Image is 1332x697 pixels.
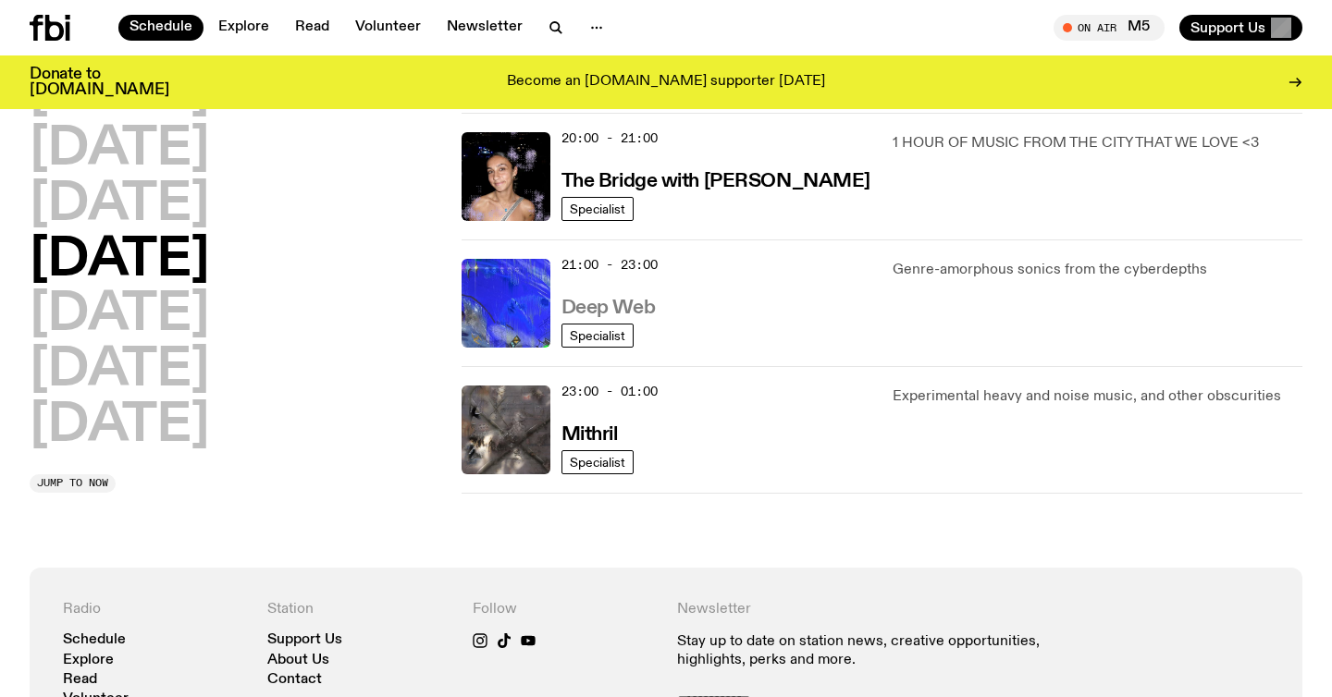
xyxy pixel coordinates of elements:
a: Read [284,15,340,41]
a: Schedule [63,633,126,647]
h4: Radio [63,601,245,618]
a: Deep Web [561,295,655,318]
button: [DATE] [30,345,209,397]
button: [DATE] [30,124,209,176]
a: Specialist [561,197,634,221]
span: Jump to now [37,478,108,488]
button: Jump to now [30,474,116,493]
a: Specialist [561,450,634,474]
a: The Bridge with [PERSON_NAME] [561,168,870,191]
h3: Mithril [561,425,618,445]
p: Genre-amorphous sonics from the cyberdepths [893,259,1302,281]
img: An abstract artwork in mostly grey, with a textural cross in the centre. There are metallic and d... [462,385,550,474]
span: 23:00 - 01:00 [561,383,658,400]
h4: Follow [473,601,655,618]
span: Tune in live [1074,20,1155,34]
a: Support Us [267,633,342,647]
p: Stay up to date on station news, creative opportunities, highlights, perks and more. [677,633,1065,668]
h3: Donate to [DOMAIN_NAME] [30,67,169,98]
a: About Us [267,654,329,667]
h4: Newsletter [677,601,1065,618]
p: 1 HOUR OF MUSIC FROM THE CITY THAT WE LOVE <3 [893,132,1302,154]
button: Support Us [1179,15,1302,41]
h3: Deep Web [561,299,655,318]
h4: Station [267,601,450,618]
span: Specialist [570,455,625,469]
span: 21:00 - 23:00 [561,256,658,274]
span: Specialist [570,202,625,215]
h3: The Bridge with [PERSON_NAME] [561,172,870,191]
button: [DATE] [30,179,209,231]
a: Explore [63,654,114,667]
button: [DATE] [30,400,209,452]
img: An abstract artwork, in bright blue with amorphous shapes, illustrated shimmers and small drawn c... [462,259,550,348]
a: Schedule [118,15,203,41]
p: Become an [DOMAIN_NAME] supporter [DATE] [507,74,825,91]
button: [DATE] [30,235,209,287]
a: Specialist [561,324,634,348]
a: Contact [267,673,322,687]
a: Read [63,673,97,687]
a: Explore [207,15,280,41]
button: [DATE] [30,290,209,342]
a: Volunteer [344,15,432,41]
span: Specialist [570,328,625,342]
a: Mithril [561,422,618,445]
span: 20:00 - 21:00 [561,129,658,147]
a: Newsletter [436,15,534,41]
span: Support Us [1190,19,1265,36]
button: On AirM5 [1054,15,1165,41]
p: Experimental heavy and noise music, and other obscurities [893,385,1302,408]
